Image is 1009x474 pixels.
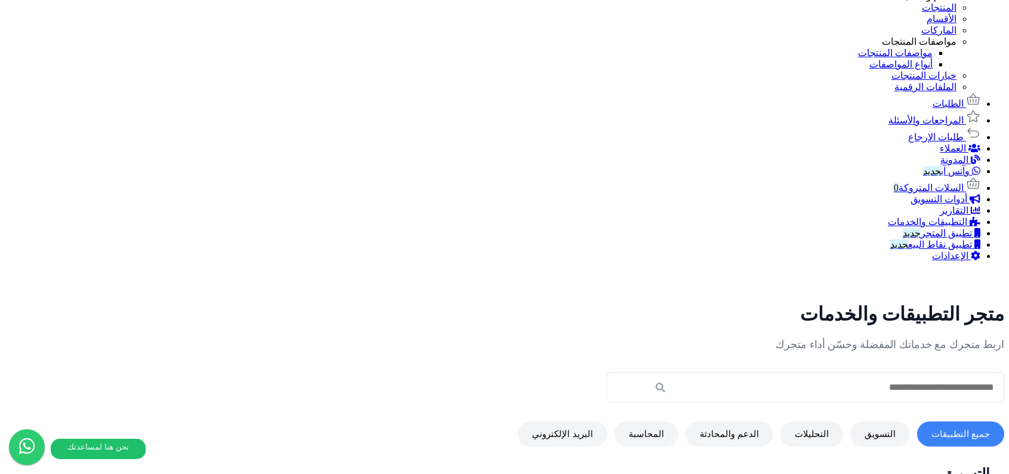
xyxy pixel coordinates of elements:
button: الدعم والمحادثة [685,421,773,447]
span: المراجعات والأسئلة [888,115,964,125]
a: التقارير [940,205,980,216]
span: التطبيقات والخدمات [888,217,967,227]
span: جديد [923,166,941,176]
button: جميع التطبيقات [917,421,1004,447]
span: جديد [890,239,908,250]
h1: متجر التطبيقات والخدمات [5,303,1004,325]
span: طلبات الإرجاع [908,132,964,142]
a: الملفات الرقمية [894,82,956,92]
p: اربط متجرك مع خدماتك المفضلة وحسّن أداء متجرك [5,336,1004,353]
a: أنواع المواصفات [869,59,933,69]
a: العملاء [940,143,980,153]
span: السلات المتروكة [894,183,964,193]
a: تطبيق المتجرجديد [903,228,980,238]
span: وآتس آب [923,166,970,176]
a: تطبيق نقاط البيعجديد [890,239,980,250]
button: البريد الإلكتروني [518,421,607,447]
span: الطلبات [933,99,964,109]
span: تطبيق نقاط البيع [890,239,972,250]
button: التسويق [850,421,910,447]
a: خيارات المنتجات [891,70,956,81]
a: المدونة [940,155,980,165]
a: الأقسام [927,14,956,24]
a: السلات المتروكة0 [894,183,980,193]
span: التقارير [940,205,968,216]
span: جديد [903,228,921,238]
button: التحليلات [780,421,843,447]
span: تطبيق المتجر [903,228,972,238]
a: مواصفات المنتجات [882,36,956,47]
span: المدونة [940,155,968,165]
span: أدوات التسويق [910,194,967,204]
span: العملاء [940,143,966,153]
button: المحاسبة [614,421,678,447]
span: 0 [894,183,899,193]
a: المراجعات والأسئلة [888,115,980,125]
a: الإعدادات [932,251,980,261]
a: مواصفات المنتجات [858,48,933,58]
a: التطبيقات والخدمات [888,217,980,227]
a: الماركات [921,25,956,35]
a: المنتجات [922,2,956,13]
a: أدوات التسويق [910,194,980,204]
a: طلبات الإرجاع [908,132,980,142]
a: الطلبات [933,99,980,109]
span: الإعدادات [932,251,968,261]
a: وآتس آبجديد [923,166,980,176]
